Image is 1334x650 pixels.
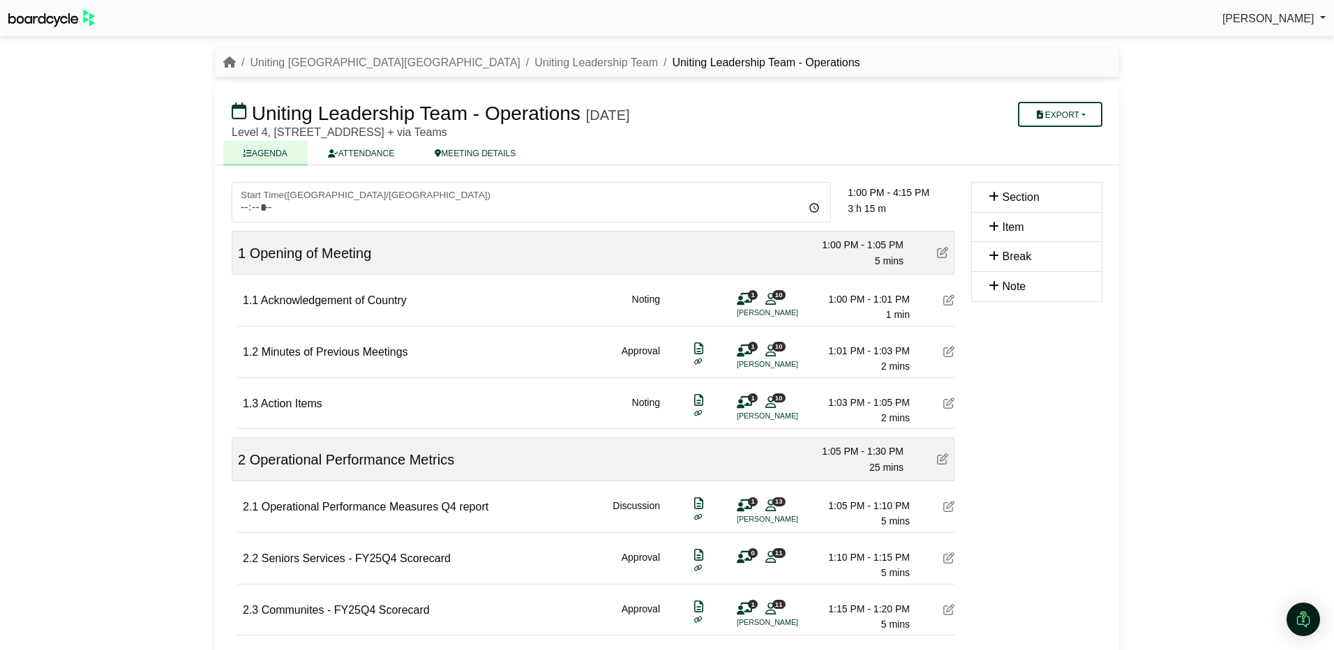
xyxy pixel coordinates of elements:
[772,393,786,402] span: 10
[308,141,414,165] a: ATTENDANCE
[586,107,630,123] div: [DATE]
[414,141,536,165] a: MEETING DETAILS
[772,342,786,351] span: 10
[632,395,660,426] div: Noting
[243,346,258,358] span: 1.2
[812,498,910,513] div: 1:05 PM - 1:10 PM
[243,604,258,616] span: 2.3
[1002,250,1031,262] span: Break
[806,444,904,459] div: 1:05 PM - 1:30 PM
[886,309,910,320] span: 1 min
[252,103,580,124] span: Uniting Leadership Team - Operations
[875,255,904,266] span: 5 mins
[1002,221,1024,233] span: Item
[223,141,308,165] a: AGENDA
[238,452,246,467] span: 2
[737,358,841,370] li: [PERSON_NAME]
[534,56,658,68] a: Uniting Leadership Team
[243,552,258,564] span: 2.2
[737,513,841,525] li: [PERSON_NAME]
[1018,102,1102,127] button: Export
[262,604,430,616] span: Communites - FY25Q4 Scorecard
[238,245,246,261] span: 1
[881,412,910,423] span: 2 mins
[1222,10,1326,28] a: [PERSON_NAME]
[748,290,758,299] span: 1
[243,501,258,513] span: 2.1
[881,515,910,527] span: 5 mins
[1002,280,1026,292] span: Note
[848,185,954,200] div: 1:00 PM - 4:15 PM
[262,346,408,358] span: Minutes of Previous Meetings
[250,245,372,261] span: Opening of Meeting
[1287,603,1320,636] div: Open Intercom Messenger
[1002,191,1039,203] span: Section
[881,567,910,578] span: 5 mins
[737,617,841,628] li: [PERSON_NAME]
[748,548,758,557] span: 0
[812,550,910,565] div: 1:10 PM - 1:15 PM
[772,600,786,609] span: 11
[737,307,841,319] li: [PERSON_NAME]
[812,395,910,410] div: 1:03 PM - 1:05 PM
[869,462,904,473] span: 25 mins
[622,550,660,581] div: Approval
[262,501,488,513] span: Operational Performance Measures Q4 report
[223,54,860,72] nav: breadcrumb
[250,56,520,68] a: Uniting [GEOGRAPHIC_DATA][GEOGRAPHIC_DATA]
[261,398,322,409] span: Action Items
[261,294,407,306] span: Acknowledgement of Country
[250,452,454,467] span: Operational Performance Metrics
[232,126,447,138] span: Level 4, [STREET_ADDRESS] + via Teams
[848,203,885,214] span: 3 h 15 m
[881,361,910,372] span: 2 mins
[243,398,258,409] span: 1.3
[772,497,786,506] span: 13
[812,601,910,617] div: 1:15 PM - 1:20 PM
[622,601,660,633] div: Approval
[613,498,660,529] div: Discussion
[8,10,95,27] img: BoardcycleBlackGreen-aaafeed430059cb809a45853b8cf6d952af9d84e6e89e1f1685b34bfd5cb7d64.svg
[262,552,451,564] span: Seniors Services - FY25Q4 Scorecard
[632,292,660,323] div: Noting
[806,237,904,252] div: 1:00 PM - 1:05 PM
[737,410,841,422] li: [PERSON_NAME]
[748,497,758,506] span: 1
[772,548,786,557] span: 11
[658,54,860,72] li: Uniting Leadership Team - Operations
[748,393,758,402] span: 1
[881,619,910,630] span: 5 mins
[1222,13,1314,24] span: [PERSON_NAME]
[812,292,910,307] div: 1:00 PM - 1:01 PM
[748,342,758,351] span: 1
[812,343,910,358] div: 1:01 PM - 1:03 PM
[622,343,660,375] div: Approval
[243,294,258,306] span: 1.1
[772,290,786,299] span: 10
[748,600,758,609] span: 1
